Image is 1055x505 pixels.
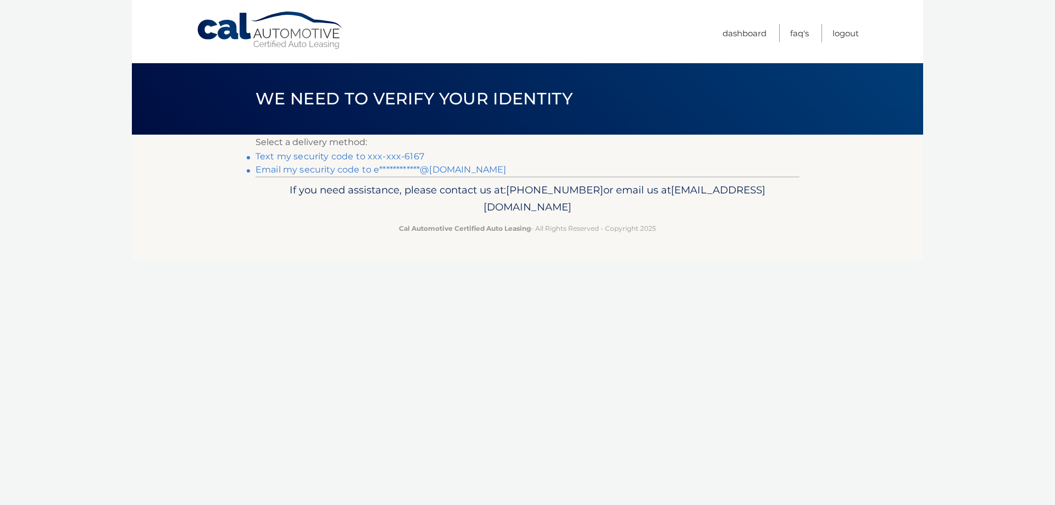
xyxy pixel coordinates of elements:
span: We need to verify your identity [256,88,573,109]
p: If you need assistance, please contact us at: or email us at [263,181,792,217]
a: FAQ's [790,24,809,42]
span: [PHONE_NUMBER] [506,184,603,196]
a: Cal Automotive [196,11,345,50]
p: - All Rights Reserved - Copyright 2025 [263,223,792,234]
a: Text my security code to xxx-xxx-6167 [256,151,424,162]
a: Dashboard [723,24,767,42]
strong: Cal Automotive Certified Auto Leasing [399,224,531,232]
a: Logout [832,24,859,42]
p: Select a delivery method: [256,135,799,150]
